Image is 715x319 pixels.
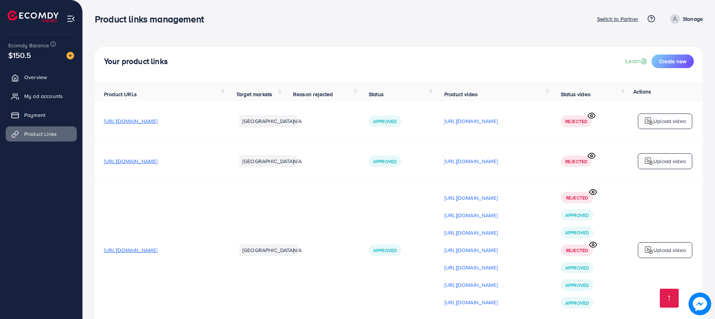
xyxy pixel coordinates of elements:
p: [URL][DOMAIN_NAME] [444,193,498,202]
p: Upload video [653,117,686,126]
span: [URL][DOMAIN_NAME] [104,117,157,125]
p: Upload video [653,157,686,166]
span: Create new [659,58,686,65]
span: Rejected [566,195,588,201]
img: menu [67,14,75,23]
span: Overview [24,73,47,81]
span: My ad accounts [24,92,63,100]
h3: Product links management [95,14,210,25]
span: Ecomdy Balance [8,42,49,49]
p: Stonage [683,14,703,23]
a: Overview [6,70,77,85]
h4: Your product links [104,57,168,66]
p: [URL][DOMAIN_NAME] [444,117,498,126]
p: [URL][DOMAIN_NAME] [444,211,498,220]
a: My ad accounts [6,89,77,104]
span: Approved [373,158,397,165]
img: logo [8,11,59,22]
span: Status video [561,90,591,98]
span: Approved [373,247,397,254]
p: [URL][DOMAIN_NAME] [444,246,498,255]
span: Approved [565,300,589,306]
img: logo [644,157,653,166]
span: N/A [293,157,302,165]
span: Approved [565,282,589,288]
span: Rejected [565,118,587,124]
span: Reason rejected [293,90,333,98]
a: Product Links [6,126,77,142]
button: Create new [651,54,694,68]
span: Approved [565,265,589,271]
span: Actions [633,88,651,95]
p: [URL][DOMAIN_NAME] [444,157,498,166]
li: [GEOGRAPHIC_DATA] [239,244,297,256]
img: logo [644,246,653,255]
p: [URL][DOMAIN_NAME] [444,263,498,272]
p: Upload video [653,246,686,255]
a: Payment [6,107,77,123]
img: image [67,52,74,59]
span: Product URLs [104,90,137,98]
span: Approved [565,229,589,236]
span: Approved [565,212,589,218]
span: [URL][DOMAIN_NAME] [104,246,157,254]
li: [GEOGRAPHIC_DATA] [239,115,297,127]
a: Learn [625,57,648,65]
li: [GEOGRAPHIC_DATA] [239,155,297,167]
span: $150.5 [8,50,31,61]
span: N/A [293,246,302,254]
span: Approved [373,118,397,124]
img: image [689,293,711,315]
span: Rejected [565,158,587,165]
a: Stonage [667,14,703,24]
span: Payment [24,111,45,119]
span: Product Links [24,130,57,138]
span: Status [369,90,384,98]
p: [URL][DOMAIN_NAME] [444,280,498,289]
span: Rejected [566,247,588,254]
span: [URL][DOMAIN_NAME] [104,157,157,165]
p: [URL][DOMAIN_NAME] [444,298,498,307]
span: Product video [444,90,478,98]
span: Target markets [236,90,272,98]
span: N/A [293,117,302,125]
p: [URL][DOMAIN_NAME] [444,228,498,237]
p: Switch to Partner [597,14,638,23]
img: logo [644,117,653,126]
